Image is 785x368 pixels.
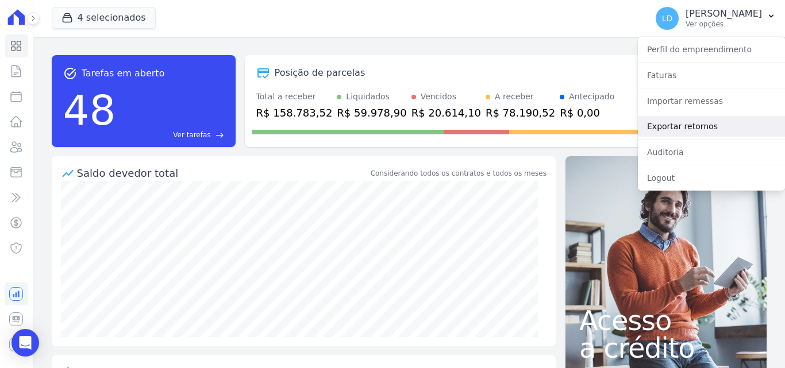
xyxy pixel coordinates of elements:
[173,130,210,140] span: Ver tarefas
[495,91,534,103] div: A receber
[638,39,785,60] a: Perfil do empreendimento
[371,168,547,179] div: Considerando todos os contratos e todos os meses
[77,165,368,181] div: Saldo devedor total
[560,105,614,121] div: R$ 0,00
[638,91,785,111] a: Importar remessas
[337,105,406,121] div: R$ 59.978,90
[63,67,77,80] span: task_alt
[275,66,365,80] div: Posição de parcelas
[638,65,785,86] a: Faturas
[647,2,785,34] button: LD [PERSON_NAME] Ver opções
[256,105,333,121] div: R$ 158.783,52
[120,130,224,140] a: Ver tarefas east
[686,20,762,29] p: Ver opções
[569,91,614,103] div: Antecipado
[579,334,753,362] span: a crédito
[662,14,673,22] span: LD
[52,7,156,29] button: 4 selecionados
[486,105,555,121] div: R$ 78.190,52
[346,91,390,103] div: Liquidados
[216,131,224,140] span: east
[638,116,785,137] a: Exportar retornos
[638,142,785,162] a: Auditoria
[638,168,785,188] a: Logout
[256,91,333,103] div: Total a receber
[579,307,753,334] span: Acesso
[411,105,481,121] div: R$ 20.614,10
[421,91,456,103] div: Vencidos
[63,80,116,140] div: 48
[11,329,39,357] div: Open Intercom Messenger
[686,8,762,20] p: [PERSON_NAME]
[82,67,165,80] span: Tarefas em aberto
